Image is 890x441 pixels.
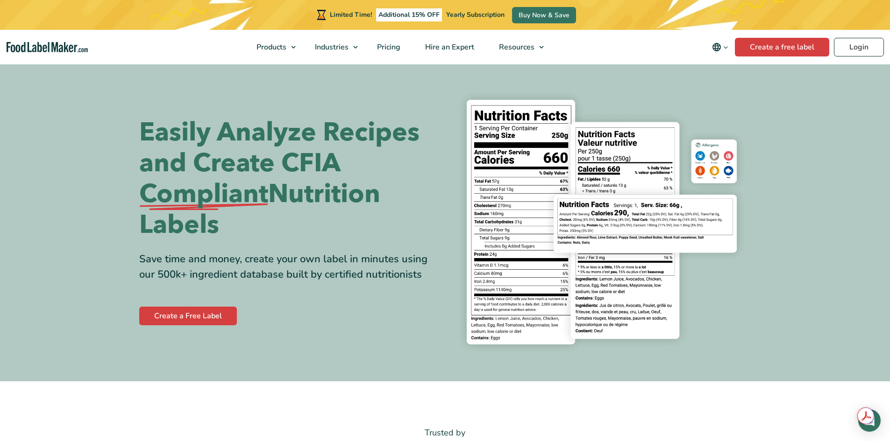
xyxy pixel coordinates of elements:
[834,38,884,56] a: Login
[422,42,475,52] span: Hire an Expert
[254,42,287,52] span: Products
[330,10,372,19] span: Limited Time!
[139,307,237,325] a: Create a Free Label
[446,10,505,19] span: Yearly Subscription
[139,179,268,210] span: Compliant
[512,7,576,23] a: Buy Now & Save
[365,30,411,64] a: Pricing
[303,30,363,64] a: Industries
[312,42,349,52] span: Industries
[735,38,829,56] a: Create a free label
[139,426,751,440] p: Trusted by
[139,117,438,240] h1: Easily Analyze Recipes and Create CFIA Nutrition Labels
[487,30,548,64] a: Resources
[244,30,300,64] a: Products
[374,42,401,52] span: Pricing
[705,38,735,56] button: Change language
[413,30,484,64] a: Hire an Expert
[139,252,438,282] div: Save time and money, create your own label in minutes using our 500k+ ingredient database built b...
[376,8,442,21] span: Additional 15% OFF
[7,42,88,53] a: Food Label Maker homepage
[496,42,535,52] span: Resources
